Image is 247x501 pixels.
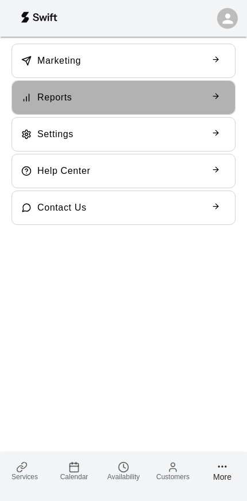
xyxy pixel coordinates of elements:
[9,44,238,78] a: Marketing
[37,127,74,142] h6: Settings
[9,117,238,152] a: Settings
[107,473,140,481] span: Availability
[60,473,88,481] span: Calendar
[11,44,236,78] div: Marketing
[213,472,231,481] span: More
[9,80,238,115] a: Reports
[37,53,81,69] h6: Marketing
[11,191,236,225] div: Contact Us
[11,473,38,481] span: Services
[37,90,72,106] h6: Reports
[198,452,247,490] a: More
[148,452,198,490] a: Customers
[37,200,87,216] h6: Contact Us
[37,164,90,179] h6: Help Center
[156,473,190,481] span: Customers
[99,452,148,490] a: Availability
[49,452,99,490] a: Calendar
[11,80,236,115] div: Reports
[11,154,236,188] a: Help Center
[11,117,236,152] div: Settings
